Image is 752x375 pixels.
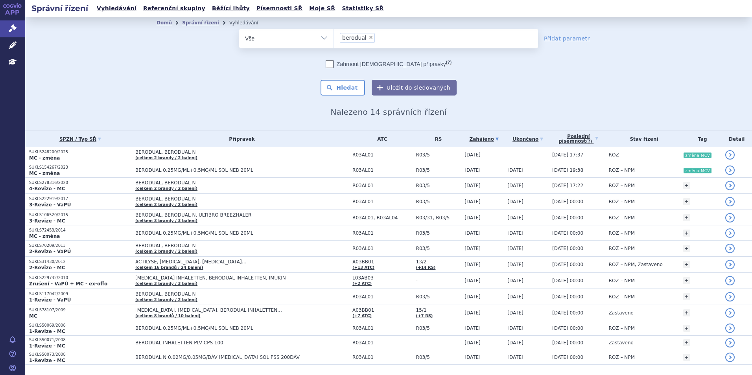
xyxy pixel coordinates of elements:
span: ROZ – NPM [609,183,635,188]
span: [DATE] [507,294,523,300]
input: berodual [377,33,382,42]
span: [DATE] [507,355,523,360]
span: R03AL01 [352,246,412,251]
a: detail [725,228,735,238]
span: [DATE] 00:00 [552,355,583,360]
span: R03/5 [416,152,461,158]
span: [DATE] 17:37 [552,152,583,158]
strong: 1-Revize - MC [29,329,65,334]
a: detail [725,338,735,347]
a: (celkem 3 brandy / 3 balení) [135,219,197,223]
span: ROZ – NPM [609,294,635,300]
span: [DATE] 00:00 [552,215,583,221]
span: Nalezeno 14 správních řízení [330,107,446,117]
span: Zastaveno [609,310,634,316]
a: + [683,309,690,316]
a: detail [725,197,735,206]
p: SUKLS278316/2020 [29,180,131,186]
a: Správní řízení [182,20,219,26]
span: R03/31, R03/5 [416,215,461,221]
p: SUKLS50073/2008 [29,352,131,357]
span: [DATE] [507,167,523,173]
span: [DATE] 00:00 [552,230,583,236]
span: R03/5 [416,325,461,331]
a: detail [725,244,735,253]
span: [DATE] [507,246,523,251]
a: (celkem 2 brandy / 2 balení) [135,156,197,160]
span: A03BB01 [352,307,412,313]
p: SUKLS70209/2013 [29,243,131,248]
a: Vyhledávání [94,3,139,14]
span: [DATE] [464,340,481,346]
span: - [416,278,461,283]
button: Uložit do sledovaných [372,80,457,96]
i: změna MCV [684,153,711,158]
span: berodual [342,35,367,40]
span: [DATE] [464,246,481,251]
p: SUKLS72453/2014 [29,228,131,233]
span: [DATE] [464,199,481,204]
span: ROZ [609,152,619,158]
span: [DATE] [464,215,481,221]
a: (celkem 2 brandy / 2 balení) [135,298,197,302]
span: [DATE] 00:00 [552,246,583,251]
span: [DATE] [507,278,523,283]
a: + [683,230,690,237]
strong: 1-Revize - MC [29,358,65,363]
span: [DATE] 19:38 [552,167,583,173]
span: BERODUAL 0,25MG/ML+0,5MG/ML SOL NEB 20ML [135,325,332,331]
li: Vyhledávání [229,17,269,29]
strong: 4-Revize - MC [29,186,65,191]
span: [DATE] 00:00 [552,262,583,267]
p: SUKLS222919/2017 [29,196,131,202]
strong: 1-Revize - VaPÚ [29,297,71,303]
p: SUKLS50069/2008 [29,323,131,328]
p: SUKLS229732/2010 [29,275,131,281]
a: (+7 RS) [416,314,433,318]
a: Zahájeno [464,134,503,145]
th: Tag [679,131,721,147]
span: [DATE] [507,340,523,346]
a: + [683,198,690,205]
span: [DATE] [464,230,481,236]
span: R03AL01 [352,183,412,188]
a: (+2 ATC) [352,281,372,286]
span: R03AL01 [352,325,412,331]
span: BERODUAL, BERODUAL N [135,149,332,155]
abbr: (?) [586,139,592,144]
th: Přípravek [131,131,348,147]
a: (celkem 3 brandy / 3 balení) [135,281,197,286]
span: [DATE] [464,152,481,158]
span: [DATE] 17:22 [552,183,583,188]
span: L03AB03 [352,275,412,281]
span: [DATE] [464,167,481,173]
a: Poslednípísemnost(?) [552,131,605,147]
span: [DATE] [464,310,481,316]
span: BERODUAL N 0,02MG/0,05MG/DÁV [MEDICAL_DATA] SOL PSS 200DÁV [135,355,332,360]
span: ROZ – NPM [609,355,635,360]
span: ROZ – NPM [609,199,635,204]
abbr: (?) [446,60,452,65]
span: [DATE] [507,310,523,316]
span: BERODUAL INHALETTEN PLV CPS 100 [135,340,332,346]
a: (+14 RS) [416,265,436,270]
a: + [683,182,690,189]
span: [DATE] [507,325,523,331]
a: SPZN / Typ SŘ [29,134,131,145]
span: ROZ – NPM [609,167,635,173]
span: R03/5 [416,167,461,173]
span: R03/5 [416,355,461,360]
strong: MC - změna [29,155,60,161]
a: Referenční skupiny [141,3,208,14]
a: Ukončeno [507,134,548,145]
a: detail [725,213,735,222]
a: (celkem 2 brandy / 2 balení) [135,249,197,254]
strong: 3-Revize - MC [29,218,65,224]
span: BERODUAL, BERODUAL N [135,291,332,297]
span: [DATE] 00:00 [552,294,583,300]
span: ROZ – NPM [609,246,635,251]
span: R03AL01, R03AL04 [352,215,412,221]
span: [DATE] [507,215,523,221]
span: R03AL01 [352,199,412,204]
span: [MEDICAL_DATA], [MEDICAL_DATA], BERODUAL INHALETTEN… [135,307,332,313]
